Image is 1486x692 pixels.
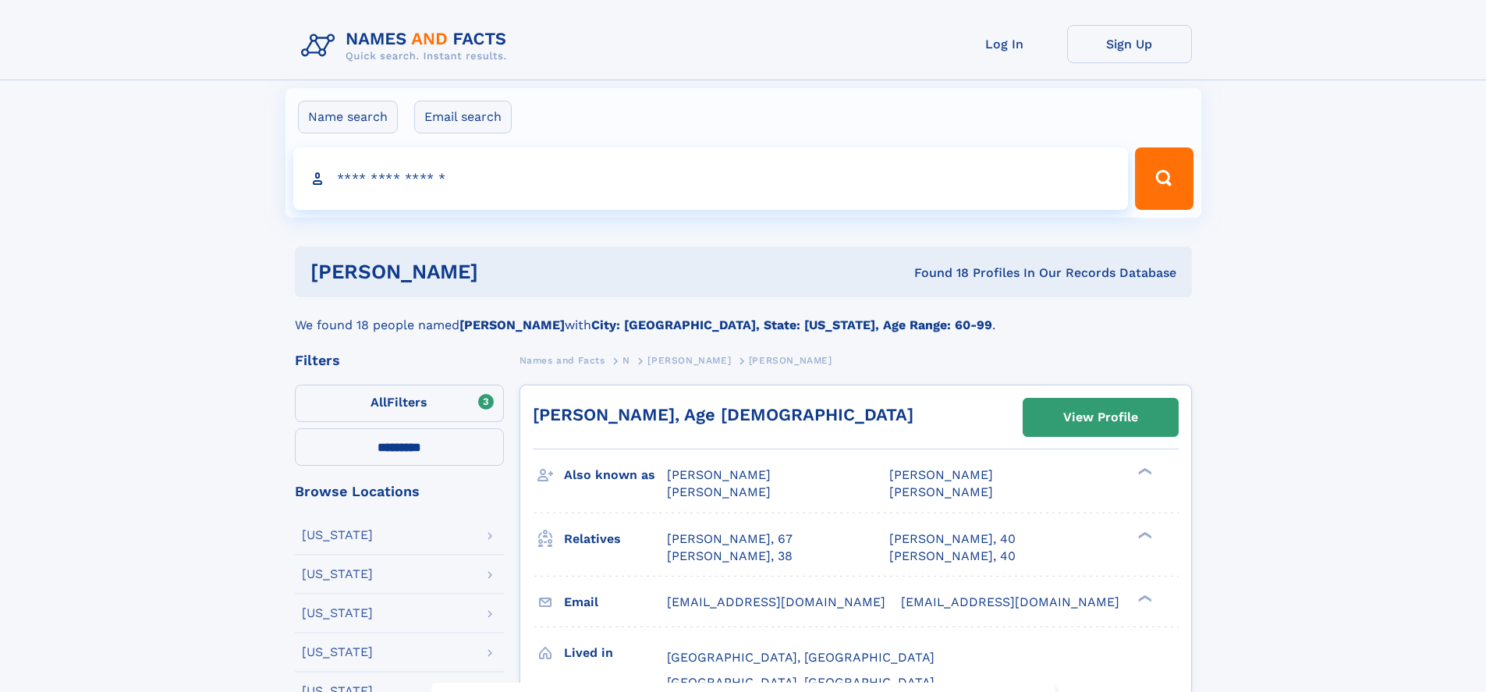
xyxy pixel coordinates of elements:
[295,385,504,422] label: Filters
[295,484,504,499] div: Browse Locations
[1067,25,1192,63] a: Sign Up
[1135,147,1193,210] button: Search Button
[293,147,1129,210] input: search input
[414,101,512,133] label: Email search
[667,548,793,565] a: [PERSON_NAME], 38
[298,101,398,133] label: Name search
[564,462,667,488] h3: Also known as
[1134,467,1153,477] div: ❯
[667,484,771,499] span: [PERSON_NAME]
[1063,399,1138,435] div: View Profile
[295,353,504,367] div: Filters
[591,318,992,332] b: City: [GEOGRAPHIC_DATA], State: [US_STATE], Age Range: 60-99
[889,531,1016,548] a: [PERSON_NAME], 40
[696,264,1176,282] div: Found 18 Profiles In Our Records Database
[295,297,1192,335] div: We found 18 people named with .
[533,405,913,424] a: [PERSON_NAME], Age [DEMOGRAPHIC_DATA]
[302,529,373,541] div: [US_STATE]
[667,467,771,482] span: [PERSON_NAME]
[901,594,1119,609] span: [EMAIL_ADDRESS][DOMAIN_NAME]
[667,675,935,690] span: [GEOGRAPHIC_DATA], [GEOGRAPHIC_DATA]
[459,318,565,332] b: [PERSON_NAME]
[647,350,731,370] a: [PERSON_NAME]
[564,640,667,666] h3: Lived in
[667,650,935,665] span: [GEOGRAPHIC_DATA], [GEOGRAPHIC_DATA]
[302,607,373,619] div: [US_STATE]
[295,25,520,67] img: Logo Names and Facts
[889,548,1016,565] a: [PERSON_NAME], 40
[942,25,1067,63] a: Log In
[520,350,605,370] a: Names and Facts
[564,589,667,616] h3: Email
[667,594,885,609] span: [EMAIL_ADDRESS][DOMAIN_NAME]
[310,262,697,282] h1: [PERSON_NAME]
[1023,399,1178,436] a: View Profile
[302,568,373,580] div: [US_STATE]
[749,355,832,366] span: [PERSON_NAME]
[622,350,630,370] a: N
[564,526,667,552] h3: Relatives
[647,355,731,366] span: [PERSON_NAME]
[889,467,993,482] span: [PERSON_NAME]
[302,646,373,658] div: [US_STATE]
[1134,593,1153,603] div: ❯
[371,395,387,410] span: All
[622,355,630,366] span: N
[1134,530,1153,540] div: ❯
[667,531,793,548] a: [PERSON_NAME], 67
[889,484,993,499] span: [PERSON_NAME]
